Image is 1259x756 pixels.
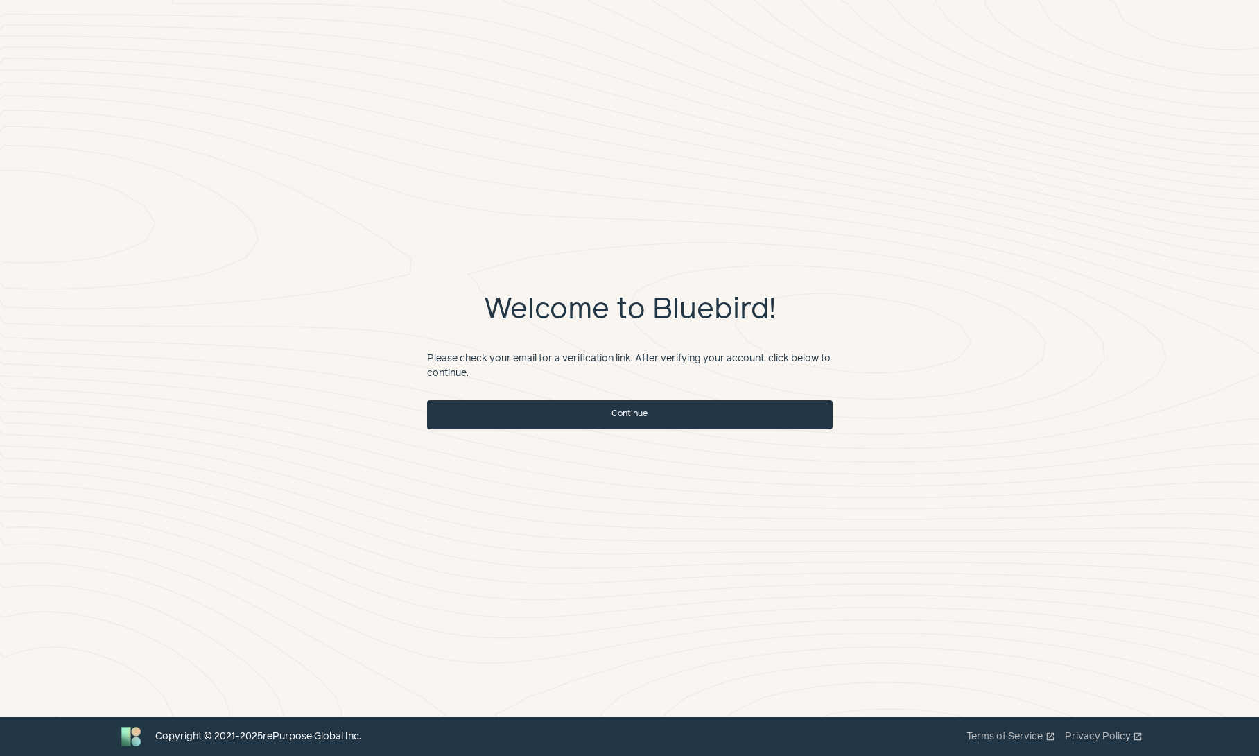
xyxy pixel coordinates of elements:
[1133,732,1143,741] span: open_in_new
[427,289,833,332] h1: Welcome to Bluebird!
[155,730,361,744] div: Copyright © 2021- 2025 rePurpose Global Inc.
[427,400,833,429] a: Continue
[427,242,833,475] div: Please check your email for a verification link. After verifying your account, click below to con...
[1045,732,1055,741] span: open_in_new
[1065,730,1143,744] a: Privacy Policyopen_in_new
[966,730,1055,744] a: Terms of Serviceopen_in_new
[116,722,146,751] img: Bluebird logo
